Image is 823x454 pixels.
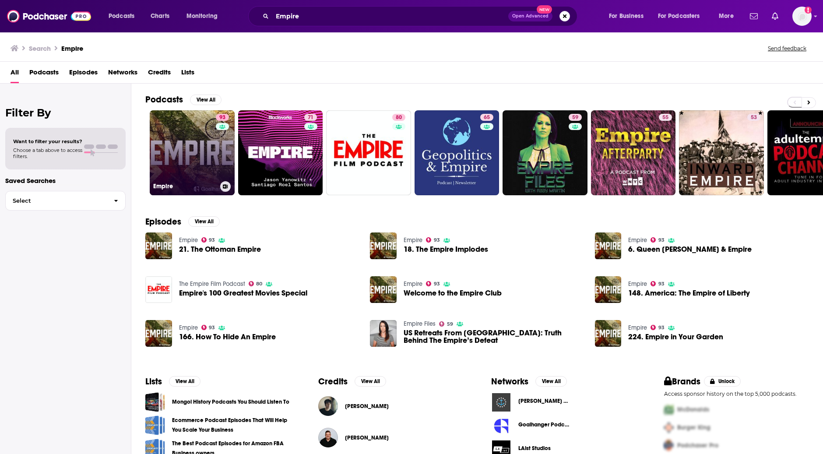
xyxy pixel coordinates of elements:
[404,329,584,344] a: US Retreats From Afghanistan: Truth Behind The Empire’s Defeat
[392,114,405,121] a: 80
[664,376,700,387] h2: Brands
[664,391,809,397] p: Access sponsor history on the top 5,000 podcasts.
[145,216,181,227] h2: Episodes
[145,415,165,435] span: Ecommerce Podcast Episodes That Will Help You Scale Your Business
[765,45,809,52] button: Send feedback
[434,282,440,286] span: 93
[569,114,582,121] a: 59
[318,392,463,420] button: Alec EmpireAlec Empire
[628,289,750,297] span: 148. America: The Empire of Liberty
[209,238,215,242] span: 93
[595,232,622,259] a: 6. Queen Elizabeth II & Empire
[508,11,552,21] button: Open AdvancedNew
[29,44,51,53] h3: Search
[651,281,665,286] a: 93
[179,280,245,288] a: The Empire Film Podcast
[145,276,172,303] img: Empire's 100 Greatest Movies Special
[145,94,183,105] h2: Podcasts
[679,110,764,195] a: 53
[11,65,19,83] span: All
[404,280,422,288] a: Empire
[404,289,502,297] a: Welcome to the Empire Club
[404,246,488,253] span: 18. The Empire Implodes
[426,281,440,286] a: 93
[491,392,636,412] a: Mary & Blake logo[PERSON_NAME] & [PERSON_NAME]
[201,237,215,243] a: 93
[249,281,263,286] a: 80
[370,232,397,259] img: 18. The Empire Implodes
[415,110,499,195] a: 65
[491,416,636,436] a: Goalhanger Podcasts logoGoalhanger Podcasts
[179,246,261,253] a: 21. The Ottoman Empire
[318,424,463,452] button: Justin CookeJustin Cooke
[792,7,812,26] img: User Profile
[747,114,760,121] a: 53
[180,9,229,23] button: open menu
[746,9,761,24] a: Show notifications dropdown
[628,324,647,331] a: Empire
[628,236,647,244] a: Empire
[29,65,59,83] span: Podcasts
[145,232,172,259] img: 21. The Ottoman Empire
[805,7,812,14] svg: Add a profile image
[13,138,82,144] span: Want to filter your results?
[151,10,169,22] span: Charts
[345,403,389,410] span: [PERSON_NAME]
[145,376,162,387] h2: Lists
[181,65,194,83] span: Lists
[480,114,493,121] a: 65
[150,110,235,195] a: 93Empire
[145,320,172,347] img: 166. How To Hide An Empire
[201,325,215,330] a: 93
[652,9,713,23] button: open menu
[661,419,677,436] img: Second Pro Logo
[179,333,276,341] a: 166. How To Hide An Empire
[304,114,317,121] a: 71
[447,322,453,326] span: 59
[658,326,665,330] span: 93
[659,114,672,121] a: 55
[179,324,198,331] a: Empire
[628,246,752,253] span: 6. Queen [PERSON_NAME] & Empire
[345,403,389,410] a: Alec Empire
[172,397,289,407] a: Mongol History Podcasts You Should Listen To
[145,392,165,412] a: Mongol History Podcasts You Should Listen To
[628,333,723,341] a: 224. Empire in Your Garden
[518,421,575,428] span: Goalhanger Podcasts
[661,401,677,419] img: First Pro Logo
[308,113,313,122] span: 71
[595,276,622,303] a: 148. America: The Empire of Liberty
[216,114,229,121] a: 93
[677,424,710,431] span: Burger King
[148,65,171,83] span: Credits
[370,276,397,303] img: Welcome to the Empire Club
[318,428,338,447] img: Justin Cooke
[370,320,397,347] img: US Retreats From Afghanistan: Truth Behind The Empire’s Defeat
[491,376,567,387] a: NetworksView All
[179,289,307,297] a: Empire's 100 Greatest Movies Special
[677,406,709,413] span: McDonalds
[535,376,567,387] button: View All
[5,106,126,119] h2: Filter By
[595,320,622,347] img: 224. Empire in Your Garden
[326,110,411,195] a: 80
[69,65,98,83] span: Episodes
[404,329,584,344] span: US Retreats From [GEOGRAPHIC_DATA]: Truth Behind The Empire’s Defeat
[318,396,338,416] img: Alec Empire
[108,65,137,83] a: Networks
[768,9,782,24] a: Show notifications dropdown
